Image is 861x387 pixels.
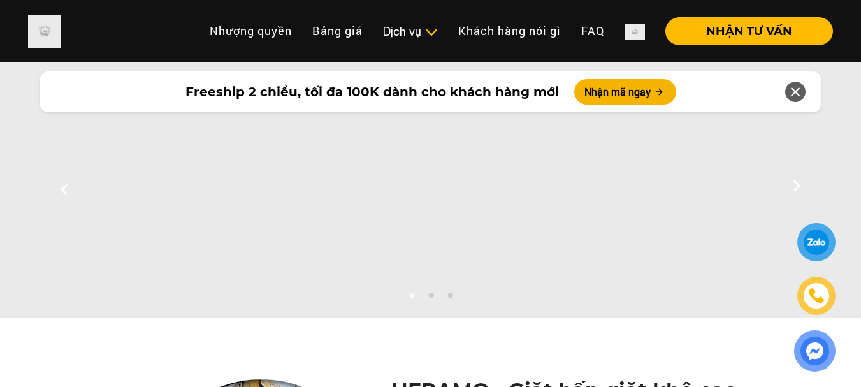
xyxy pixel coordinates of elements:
a: Bảng giá [302,17,373,45]
span: Freeship 2 chiều, tối đa 100K dành cho khách hàng mới [185,82,559,101]
button: 2 [424,292,437,305]
a: Khách hàng nói gì [448,17,571,45]
a: Nhượng quyền [199,17,302,45]
img: subToggleIcon [424,26,438,39]
button: 1 [405,292,418,305]
a: FAQ [571,17,614,45]
a: phone-icon [799,279,834,313]
button: Nhận mã ngay [574,79,676,105]
div: Dịch vụ [383,23,438,40]
img: phone-icon [809,289,823,303]
button: 3 [444,292,456,305]
a: NHẬN TƯ VẤN [655,26,833,37]
button: NHẬN TƯ VẤN [665,17,833,45]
